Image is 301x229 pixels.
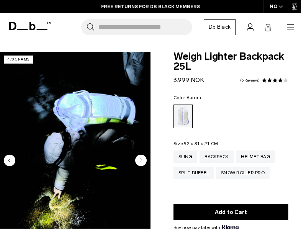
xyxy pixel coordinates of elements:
[173,150,197,163] a: Sling
[200,150,234,163] a: Backpack
[173,141,218,146] legend: Size:
[173,76,204,83] span: 3.999 NOK
[173,95,201,100] legend: Color:
[4,56,33,64] p: 470 grams
[236,150,275,163] a: Helmet Bag
[101,3,200,10] a: FREE RETURNS FOR DB BLACK MEMBERS
[4,154,15,167] button: Previous slide
[240,79,260,82] a: 6 reviews
[173,204,288,220] button: Add to Cart
[186,95,201,100] span: Aurora
[135,154,147,167] button: Next slide
[222,225,239,229] img: {"height" => 20, "alt" => "Klarna"}
[173,105,193,128] a: Aurora
[173,52,288,72] span: Weigh Lighter Backpack 25L
[216,167,270,179] a: Snow Roller Pro
[173,167,214,179] a: Split Duffel
[184,141,218,146] span: 52 x 31 x 21 CM
[204,19,236,35] a: Db Black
